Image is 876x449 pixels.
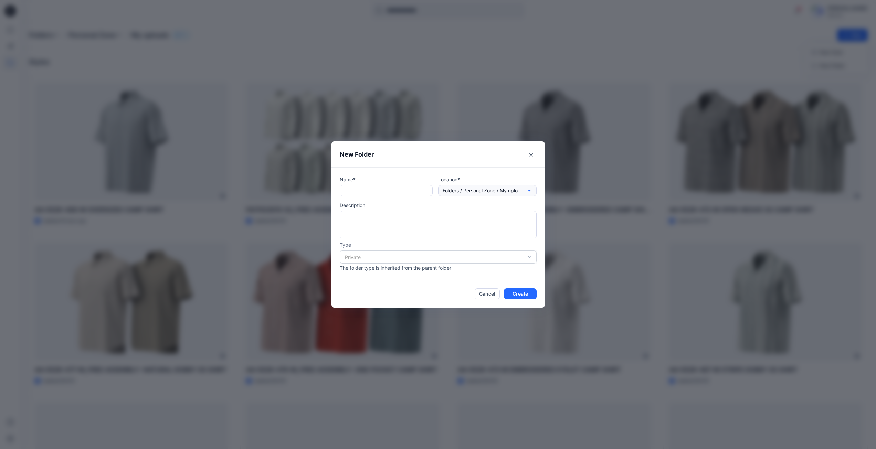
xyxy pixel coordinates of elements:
p: Location* [438,176,537,183]
button: Create [504,288,537,299]
p: Description [340,202,537,209]
button: Cancel [475,288,500,299]
button: Close [526,150,537,161]
p: Name* [340,176,433,183]
p: Folders / Personal Zone / My uploads [443,187,522,194]
p: Type [340,241,537,248]
header: New Folder [331,141,545,167]
button: Folders / Personal Zone / My uploads [438,185,537,196]
p: The folder type is inherited from the parent folder [340,264,537,271]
